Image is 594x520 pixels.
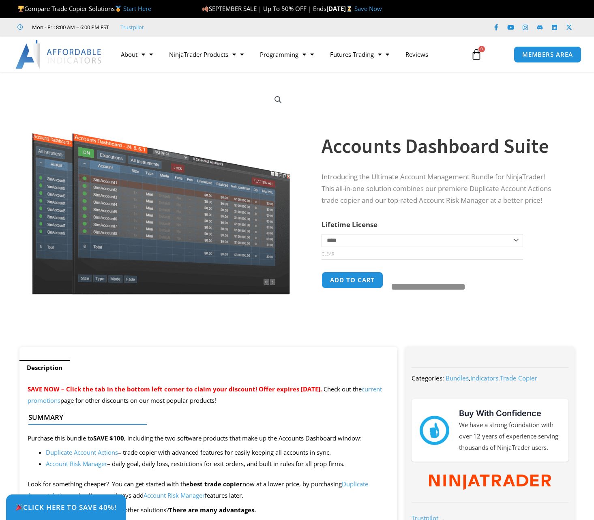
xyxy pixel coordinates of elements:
[28,384,390,406] p: Check out the page for other discounts on our most popular products!
[144,491,205,499] a: Account Risk Manager
[31,86,292,294] img: Screenshot 2024-08-26 155710eeeee
[28,433,390,444] p: Purchase this bundle to , including the two software products that make up the Accounts Dashboard...
[346,6,352,12] img: ⌛
[252,45,322,64] a: Programming
[470,374,498,382] a: Indicators
[322,45,397,64] a: Futures Trading
[6,494,126,520] a: 🎉Click Here to save 40%!
[478,46,485,52] span: 0
[189,480,242,488] strong: best trade copier
[46,458,390,470] li: – daily goal, daily loss, restrictions for exit orders, and built in rules for all prop firms.
[271,92,285,107] a: View full-screen image gallery
[202,6,208,12] img: 🍂
[18,6,24,12] img: 🏆
[412,374,444,382] span: Categories:
[93,434,124,442] strong: SAVE $100
[429,475,551,490] img: NinjaTrader Wordmark color RGB | Affordable Indicators – NinjaTrader
[322,171,558,206] p: Introducing the Ultimate Account Management Bundle for NinjaTrader! This all-in-one solution comb...
[354,4,382,13] a: Save Now
[202,4,326,13] span: SEPTEMBER SALE | Up To 50% OFF | Ends
[161,45,252,64] a: NinjaTrader Products
[28,413,382,421] h4: Summary
[459,43,494,66] a: 0
[15,504,117,511] span: Click Here to save 40%!
[397,45,436,64] a: Reviews
[459,407,560,419] h3: Buy With Confidence
[46,447,390,458] li: – trade copier with advanced features for easily keeping all accounts in sync.
[15,40,103,69] img: LogoAI | Affordable Indicators – NinjaTrader
[113,45,463,64] nav: Menu
[322,251,334,257] a: Clear options
[46,460,107,468] a: Account Risk Manager
[322,272,383,288] button: Add to cart
[459,419,560,453] p: We have a strong foundation with over 12 years of experience serving thousands of NinjaTrader users.
[28,385,322,393] span: SAVE NOW – Click the tab in the bottom left corner to claim your discount! Offer expires [DATE].
[17,4,151,13] span: Compare Trade Copier Solutions
[46,448,118,456] a: Duplicate Account Actions
[322,220,377,229] label: Lifetime License
[446,374,537,382] span: , ,
[322,132,558,160] h1: Accounts Dashboard Suite
[16,504,23,511] img: 🎉
[19,360,70,376] a: Description
[113,45,161,64] a: About
[120,22,144,32] a: Trustpilot
[115,6,121,12] img: 🥇
[326,4,354,13] strong: [DATE]
[28,479,390,501] p: Look for something cheaper? You can get started with the now at a lower price, by purchasing only...
[522,52,573,58] span: MEMBERS AREA
[446,374,469,382] a: Bundles
[514,46,581,63] a: MEMBERS AREA
[30,22,109,32] span: Mon - Fri: 8:00 AM – 6:00 PM EST
[420,416,449,445] img: mark thumbs good 43913 | Affordable Indicators – NinjaTrader
[392,284,465,290] button: Buy with GPay
[123,4,151,13] a: Start Here
[390,271,463,274] iframe: Secure express checkout frame
[500,374,537,382] a: Trade Copier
